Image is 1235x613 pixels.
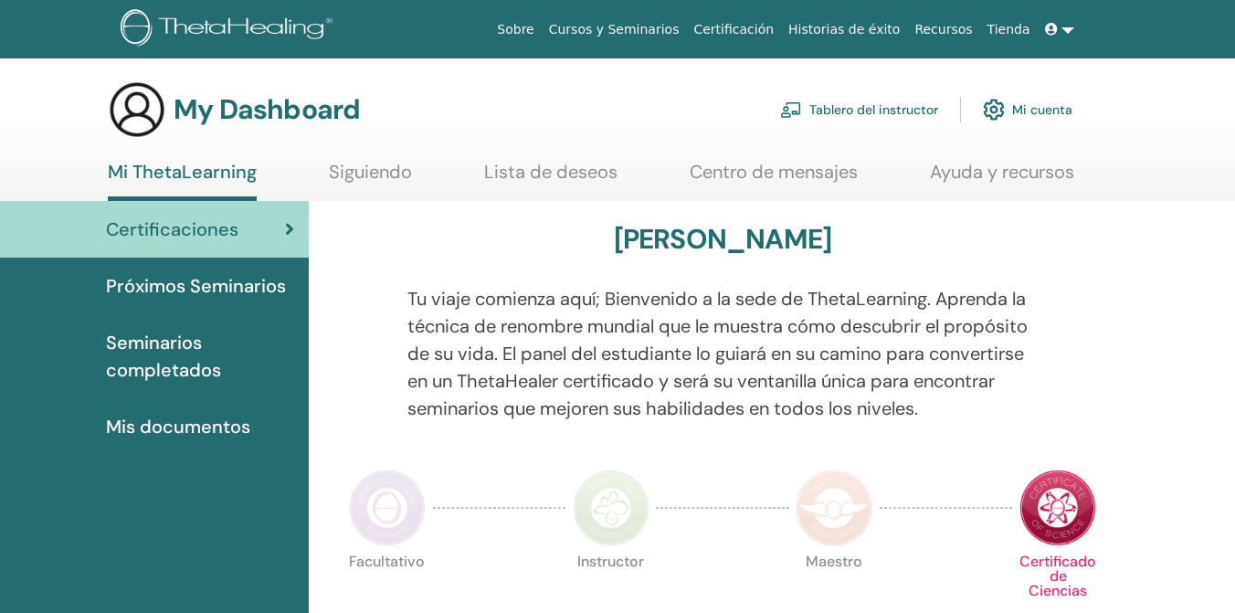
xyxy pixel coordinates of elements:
[907,13,979,47] a: Recursos
[983,90,1072,130] a: Mi cuenta
[542,13,687,47] a: Cursos y Seminarios
[108,80,166,139] img: generic-user-icon.jpg
[796,470,872,546] img: Master
[121,9,339,50] img: logo.png
[106,272,286,300] span: Próximos Seminarios
[686,13,781,47] a: Certificación
[690,161,858,196] a: Centro de mensajes
[484,161,617,196] a: Lista de deseos
[573,470,649,546] img: Instructor
[980,13,1038,47] a: Tienda
[349,470,426,546] img: Practitioner
[780,101,802,118] img: chalkboard-teacher.svg
[106,329,294,384] span: Seminarios completados
[930,161,1074,196] a: Ayuda y recursos
[614,223,832,256] h3: [PERSON_NAME]
[329,161,412,196] a: Siguiendo
[780,90,938,130] a: Tablero del instructor
[490,13,541,47] a: Sobre
[174,93,360,126] h3: My Dashboard
[106,216,238,243] span: Certificaciones
[407,285,1038,422] p: Tu viaje comienza aquí; Bienvenido a la sede de ThetaLearning. Aprenda la técnica de renombre mun...
[983,94,1005,125] img: cog.svg
[1019,470,1096,546] img: Certificate of Science
[781,13,907,47] a: Historias de éxito
[106,413,250,440] span: Mis documentos
[108,161,257,201] a: Mi ThetaLearning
